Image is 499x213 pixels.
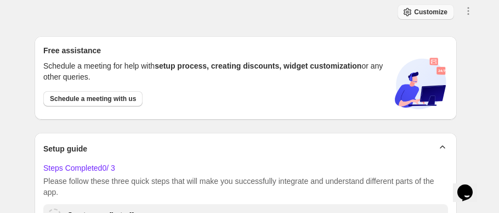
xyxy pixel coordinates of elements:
[50,94,136,103] span: Schedule a meeting with us
[43,176,448,198] p: Please follow these three quick steps that will make you successfully integrate and understand di...
[43,60,384,82] p: Schedule a meeting for help with or any other queries.
[453,169,488,202] iframe: chat widget
[393,56,448,111] img: book-call-DYLe8nE5.svg
[43,45,101,56] span: Free assistance
[43,162,448,173] h6: Steps Completed 0 / 3
[398,4,454,20] button: Customize
[155,61,361,70] span: setup process, creating discounts, widget customization
[414,8,447,16] span: Customize
[43,91,143,107] a: Schedule a meeting with us
[43,143,87,154] span: Setup guide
